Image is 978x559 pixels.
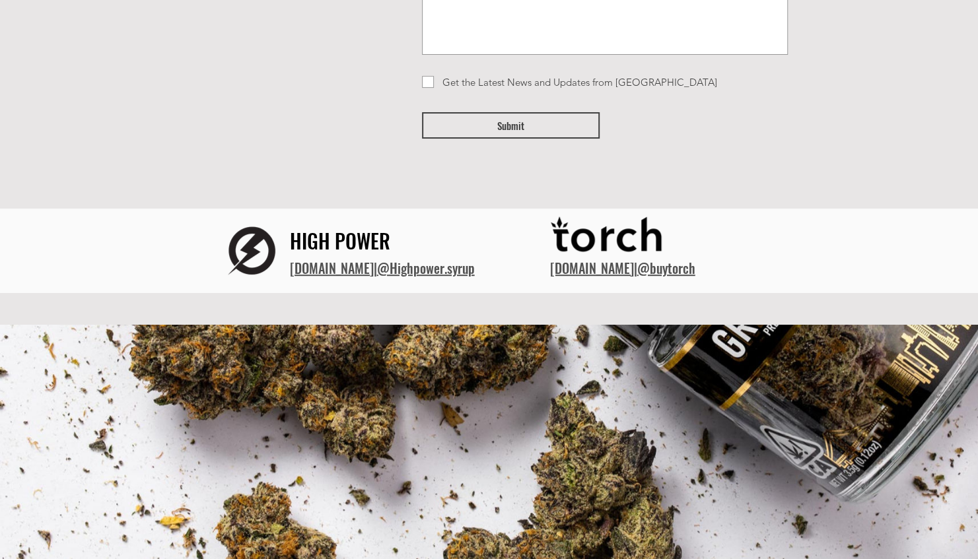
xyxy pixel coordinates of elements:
[377,258,475,278] a: @Highpower.syrup
[550,258,695,278] span: |
[497,119,524,133] span: Submit
[422,112,600,139] button: Submit
[442,76,717,88] span: Get the Latest News and Updates from [GEOGRAPHIC_DATA]
[213,213,290,289] img: logo hp.png
[637,258,695,278] a: @buytorch
[290,226,390,255] span: HIGH POWER
[290,258,374,278] a: ​[DOMAIN_NAME]
[550,213,669,261] img: Torch_Logo_BLACK.png
[290,258,475,278] span: |
[550,258,634,278] a: [DOMAIN_NAME]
